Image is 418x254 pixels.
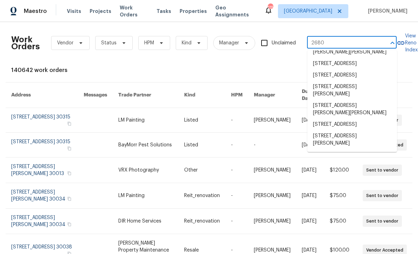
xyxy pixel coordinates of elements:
[225,82,248,108] th: HPM
[113,108,179,133] td: LM Painting
[144,39,154,46] span: HPM
[179,82,225,108] th: Kind
[180,8,207,15] span: Properties
[225,158,248,183] td: -
[307,70,397,81] li: [STREET_ADDRESS]
[11,67,407,74] div: 140642 work orders
[66,145,72,152] button: Copy Address
[307,38,377,49] input: Enter in an address
[113,133,179,158] td: BayMorr Pest Solutions
[113,158,179,183] td: VRX Photography
[179,209,225,234] td: Reit_renovation
[307,119,397,130] li: [STREET_ADDRESS]
[66,221,72,227] button: Copy Address
[66,121,72,127] button: Copy Address
[248,108,296,133] td: [PERSON_NAME]
[248,133,296,158] td: -
[101,39,117,46] span: Status
[284,8,332,15] span: [GEOGRAPHIC_DATA]
[248,183,296,209] td: [PERSON_NAME]
[272,39,296,47] span: Unclaimed
[248,82,296,108] th: Manager
[307,58,397,70] li: [STREET_ADDRESS]
[78,82,113,108] th: Messages
[365,8,407,15] span: [PERSON_NAME]
[248,209,296,234] td: [PERSON_NAME]
[113,82,179,108] th: Trade Partner
[225,108,248,133] td: -
[179,183,225,209] td: Reit_renovation
[219,39,239,46] span: Manager
[90,8,111,15] span: Projects
[296,82,324,108] th: Due Date
[67,8,81,15] span: Visits
[179,158,225,183] td: Other
[182,39,191,46] span: Kind
[113,209,179,234] td: DIR Home Services
[66,170,72,176] button: Copy Address
[24,8,47,15] span: Maestro
[268,4,273,11] div: 115
[11,36,40,50] h2: Work Orders
[156,9,171,14] span: Tasks
[225,133,248,158] td: -
[225,209,248,234] td: -
[120,4,148,18] span: Work Orders
[179,133,225,158] td: Listed
[179,108,225,133] td: Listed
[307,100,397,119] li: [STREET_ADDRESS][PERSON_NAME][PERSON_NAME]
[248,158,296,183] td: [PERSON_NAME]
[6,82,78,108] th: Address
[307,81,397,100] li: [STREET_ADDRESS][PERSON_NAME]
[388,38,397,48] button: Close
[113,183,179,209] td: LM Painting
[66,196,72,202] button: Copy Address
[225,183,248,209] td: -
[57,39,74,46] span: Vendor
[397,32,418,53] a: View Reno Index
[307,130,397,149] li: [STREET_ADDRESS][PERSON_NAME]
[215,4,256,18] span: Geo Assignments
